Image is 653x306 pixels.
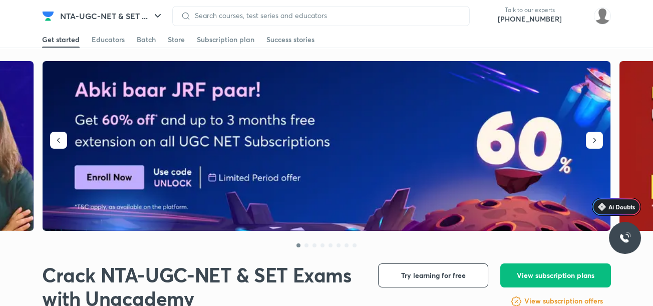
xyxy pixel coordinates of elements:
[266,35,314,45] div: Success stories
[168,32,185,48] a: Store
[478,6,498,26] img: call-us
[197,32,254,48] a: Subscription plan
[92,32,125,48] a: Educators
[570,8,586,24] img: avatar
[42,32,80,48] a: Get started
[401,270,466,280] span: Try learning for free
[500,263,611,287] button: View subscription plans
[517,270,594,280] span: View subscription plans
[598,203,606,211] img: Icon
[168,35,185,45] div: Store
[619,232,631,244] img: ttu
[378,263,488,287] button: Try learning for free
[608,203,635,211] span: Ai Doubts
[197,35,254,45] div: Subscription plan
[137,32,156,48] a: Batch
[594,8,611,25] img: Ishita Tripathi
[54,6,170,26] button: NTA-UGC-NET & SET ...
[498,14,562,24] a: [PHONE_NUMBER]
[191,12,461,20] input: Search courses, test series and educators
[137,35,156,45] div: Batch
[266,32,314,48] a: Success stories
[92,35,125,45] div: Educators
[592,198,641,216] a: Ai Doubts
[42,35,80,45] div: Get started
[498,6,562,14] p: Talk to our experts
[42,10,54,22] img: Company Logo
